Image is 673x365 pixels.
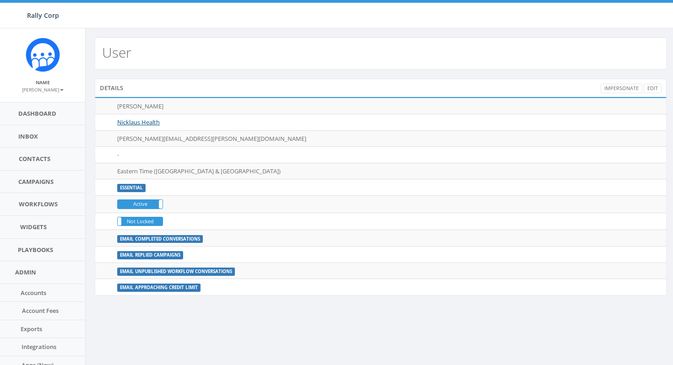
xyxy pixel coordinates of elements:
span: Contacts [19,155,50,163]
span: Admin [15,268,36,276]
h2: User [102,45,131,60]
a: [PERSON_NAME] [22,85,64,93]
span: Inbox [18,132,38,140]
div: ActiveIn Active [117,199,163,209]
a: Impersonate [601,84,642,93]
div: Details [95,79,667,97]
label: Not Locked [118,217,163,226]
label: Email Replied Campaigns [117,251,183,259]
td: [PERSON_NAME] [114,98,666,114]
label: Active [118,200,163,209]
small: Name [36,79,50,86]
label: ESSENTIAL [117,184,146,192]
span: Campaigns [18,177,54,186]
td: - [114,147,666,163]
small: [PERSON_NAME] [22,86,64,93]
span: Rally Corp [27,11,59,20]
label: Email Completed Conversations [117,235,203,243]
label: Email Approaching Credit Limit [117,284,201,292]
div: LockedNot Locked [117,217,163,226]
span: Playbooks [18,246,53,254]
a: Edit [644,84,662,93]
span: Widgets [20,223,47,231]
label: Email Unpublished Workflow Conversations [117,268,235,276]
span: Workflows [19,200,58,208]
span: Dashboard [18,109,56,118]
td: Eastern Time ([GEOGRAPHIC_DATA] & [GEOGRAPHIC_DATA]) [114,163,666,179]
img: Icon_1.png [26,38,60,72]
a: Nicklaus Health [117,118,160,126]
td: [PERSON_NAME][EMAIL_ADDRESS][PERSON_NAME][DOMAIN_NAME] [114,130,666,147]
